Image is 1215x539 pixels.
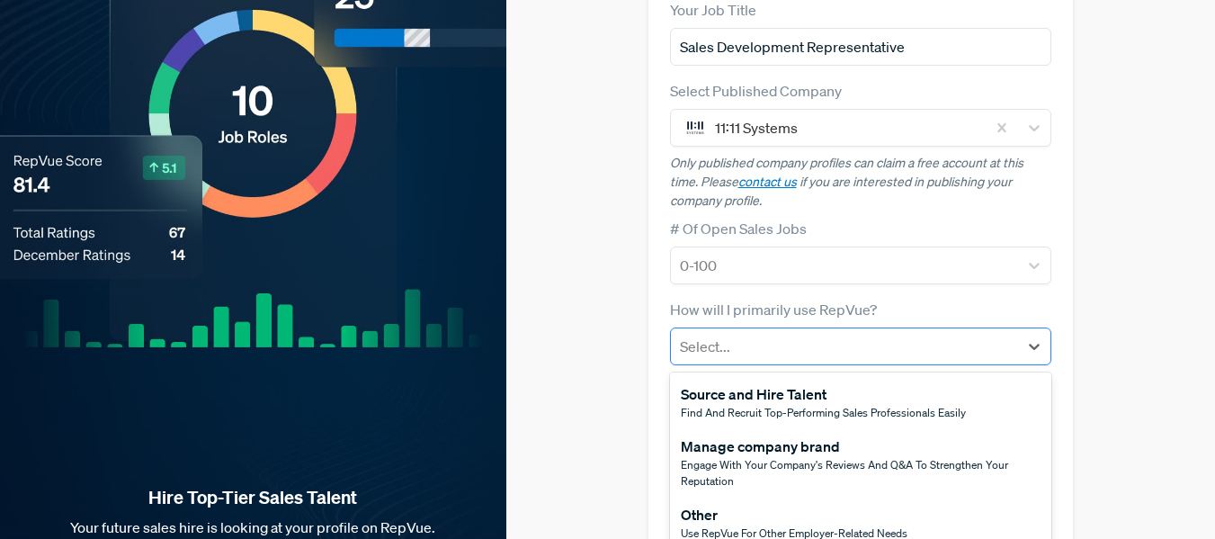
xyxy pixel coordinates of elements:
a: contact us [738,174,797,190]
p: Only published company profiles can claim a free account at this time. Please if you are interest... [670,154,1052,211]
label: Select Published Company [670,80,842,102]
div: Source and Hire Talent [681,383,966,405]
div: Other [681,504,907,526]
span: Find and recruit top-performing sales professionals easily [681,405,966,420]
img: 11:11 Systems [684,117,706,139]
span: Engage with your company's reviews and Q&A to strengthen your reputation [681,457,1008,489]
label: How will I primarily use RepVue? [670,299,877,320]
input: Title [670,28,1052,66]
label: # Of Open Sales Jobs [670,218,807,239]
strong: Hire Top-Tier Sales Talent [29,486,478,509]
div: Manage company brand [681,436,1041,457]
